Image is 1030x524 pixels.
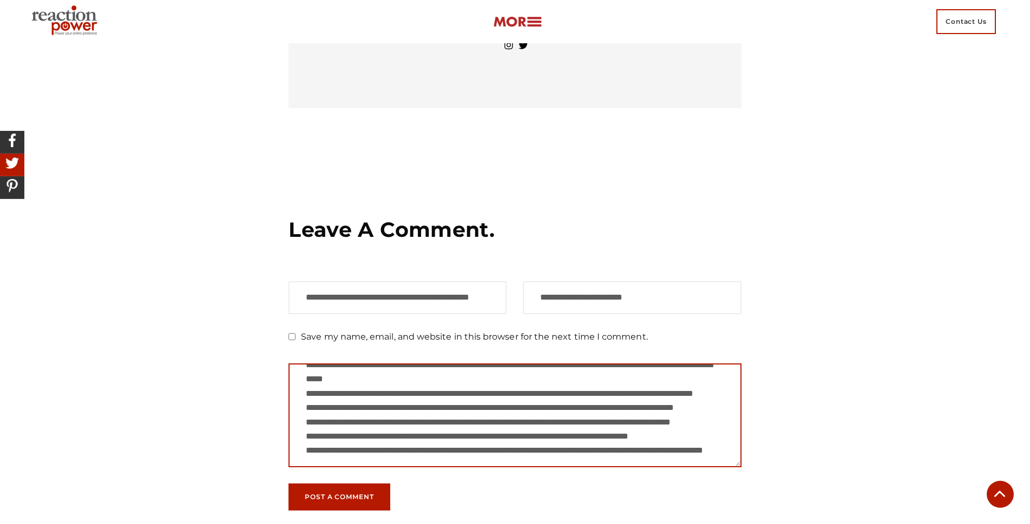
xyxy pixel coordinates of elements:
[3,176,22,195] img: Share On Pinterest
[3,154,22,173] img: Share On Twitter
[305,494,374,500] span: Post a Comment
[493,16,542,28] img: more-btn.png
[288,483,390,510] button: Post a Comment
[3,131,22,150] img: Share On Facebook
[27,2,106,41] img: Executive Branding | Personal Branding Agency
[936,9,996,34] span: Contact Us
[288,216,742,243] h3: Leave a Comment.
